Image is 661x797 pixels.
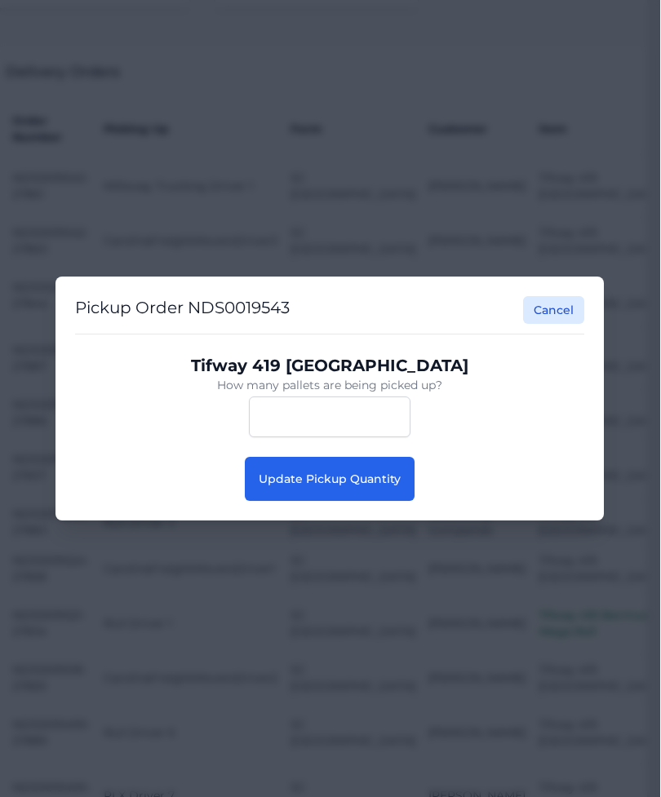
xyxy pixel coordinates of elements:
[89,377,572,393] p: How many pallets are being picked up?
[246,457,415,501] button: Update Pickup Quantity
[524,296,585,324] button: Cancel
[89,354,572,377] p: Tifway 419 [GEOGRAPHIC_DATA]
[260,472,401,486] span: Update Pickup Quantity
[76,296,291,324] h2: Pickup Order NDS0019543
